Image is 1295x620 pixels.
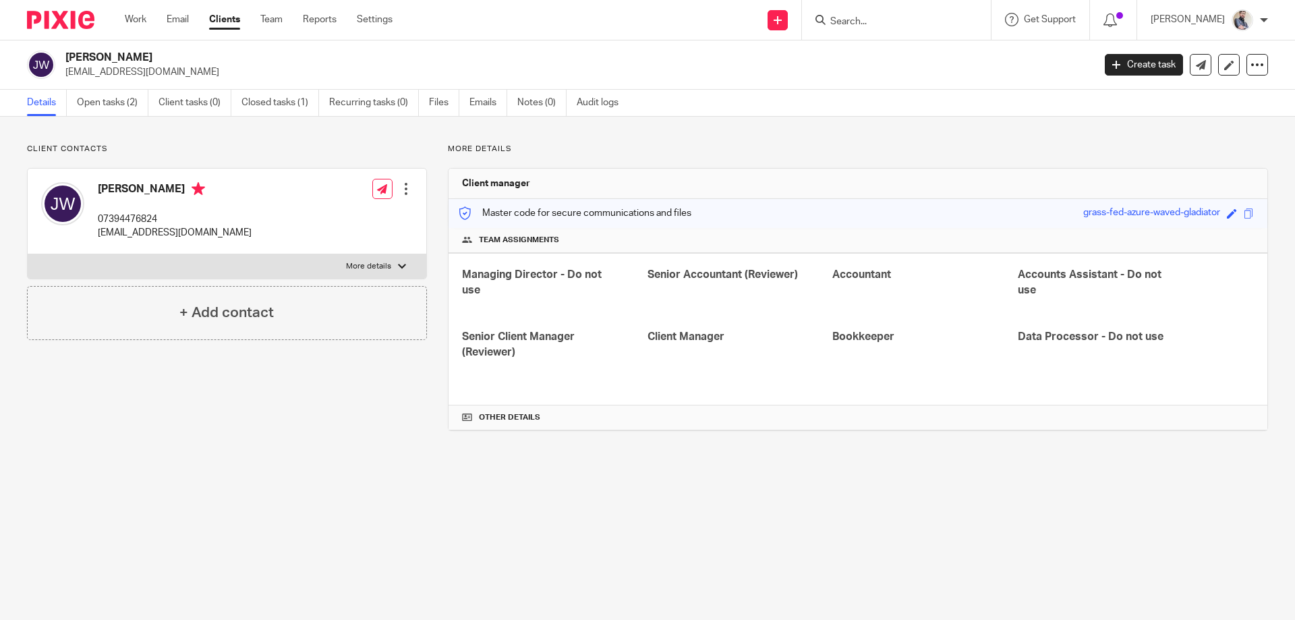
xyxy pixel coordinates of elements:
[1151,13,1225,26] p: [PERSON_NAME]
[41,182,84,225] img: svg%3E
[1018,331,1163,342] span: Data Processor - Do not use
[98,213,252,226] p: 07394476824
[1083,206,1220,221] div: grass-fed-azure-waved-gladiator
[159,90,231,116] a: Client tasks (0)
[65,51,881,65] h2: [PERSON_NAME]
[27,11,94,29] img: Pixie
[1105,54,1183,76] a: Create task
[479,412,540,423] span: Other details
[832,331,894,342] span: Bookkeeper
[329,90,419,116] a: Recurring tasks (0)
[517,90,567,116] a: Notes (0)
[469,90,507,116] a: Emails
[429,90,459,116] a: Files
[192,182,205,196] i: Primary
[241,90,319,116] a: Closed tasks (1)
[448,144,1268,154] p: More details
[832,269,891,280] span: Accountant
[1227,208,1237,219] span: Edit code
[1190,54,1211,76] a: Send new email
[647,331,724,342] span: Client Manager
[1018,269,1161,295] span: Accounts Assistant - Do not use
[346,261,391,272] p: More details
[65,65,1085,79] p: [EMAIL_ADDRESS][DOMAIN_NAME]
[167,13,189,26] a: Email
[462,177,530,190] h3: Client manager
[647,269,798,280] span: Senior Accountant (Reviewer)
[209,13,240,26] a: Clients
[1218,54,1240,76] a: Edit client
[577,90,629,116] a: Audit logs
[27,51,55,79] img: svg%3E
[303,13,337,26] a: Reports
[260,13,283,26] a: Team
[179,302,274,323] h4: + Add contact
[1024,15,1076,24] span: Get Support
[77,90,148,116] a: Open tasks (2)
[462,331,575,358] span: Senior Client Manager (Reviewer)
[1232,9,1253,31] img: Pixie%2002.jpg
[1244,208,1254,219] span: Copy to clipboard
[125,13,146,26] a: Work
[27,144,427,154] p: Client contacts
[98,182,252,199] h4: [PERSON_NAME]
[357,13,393,26] a: Settings
[462,269,602,295] span: Managing Director - Do not use
[98,226,252,239] p: [EMAIL_ADDRESS][DOMAIN_NAME]
[829,16,950,28] input: Search
[479,235,559,246] span: Team assignments
[27,90,67,116] a: Details
[459,206,691,220] p: Master code for secure communications and files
